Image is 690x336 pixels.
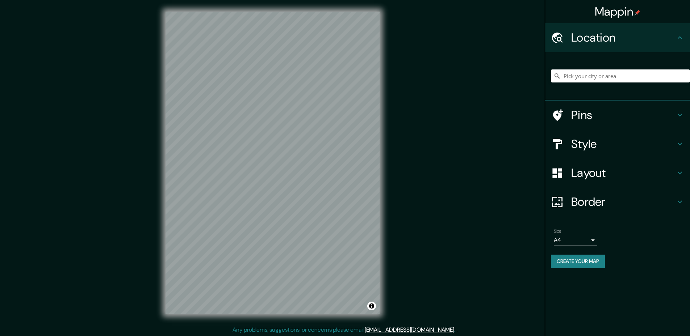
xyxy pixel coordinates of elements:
p: Any problems, suggestions, or concerns please email . [233,326,455,334]
h4: Mappin [595,4,641,19]
div: A4 [554,234,597,246]
iframe: Help widget launcher [626,308,682,328]
h4: Style [571,137,676,151]
button: Toggle attribution [367,302,376,310]
h4: Location [571,30,676,45]
div: Layout [545,158,690,187]
canvas: Map [166,12,380,314]
button: Create your map [551,255,605,268]
div: . [456,326,458,334]
input: Pick your city or area [551,69,690,82]
div: Style [545,129,690,158]
h4: Layout [571,166,676,180]
div: Location [545,23,690,52]
h4: Border [571,195,676,209]
div: Border [545,187,690,216]
div: . [455,326,456,334]
img: pin-icon.png [635,10,640,16]
div: Pins [545,101,690,129]
h4: Pins [571,108,676,122]
a: [EMAIL_ADDRESS][DOMAIN_NAME] [365,326,454,333]
label: Size [554,228,561,234]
